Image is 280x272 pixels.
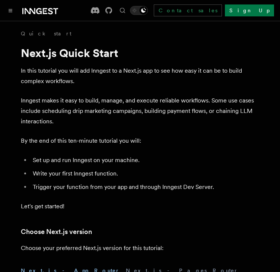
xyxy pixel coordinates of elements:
button: Find something... [118,6,127,15]
h1: Next.js Quick Start [21,46,259,60]
a: Choose Next.js version [21,227,92,237]
a: Quick start [21,30,71,37]
button: Toggle navigation [6,6,15,15]
p: Choose your preferred Next.js version for this tutorial: [21,243,259,253]
p: Let's get started! [21,201,259,212]
button: Toggle dark mode [130,6,148,15]
li: Trigger your function from your app and through Inngest Dev Server. [31,182,259,192]
p: Inngest makes it easy to build, manage, and execute reliable workflows. Some use cases include sc... [21,95,259,127]
a: Sign Up [225,4,274,16]
p: In this tutorial you will add Inngest to a Next.js app to see how easy it can be to build complex... [21,66,259,86]
a: Contact sales [154,4,222,16]
li: Set up and run Inngest on your machine. [31,155,259,165]
p: By the end of this ten-minute tutorial you will: [21,136,259,146]
li: Write your first Inngest function. [31,168,259,179]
